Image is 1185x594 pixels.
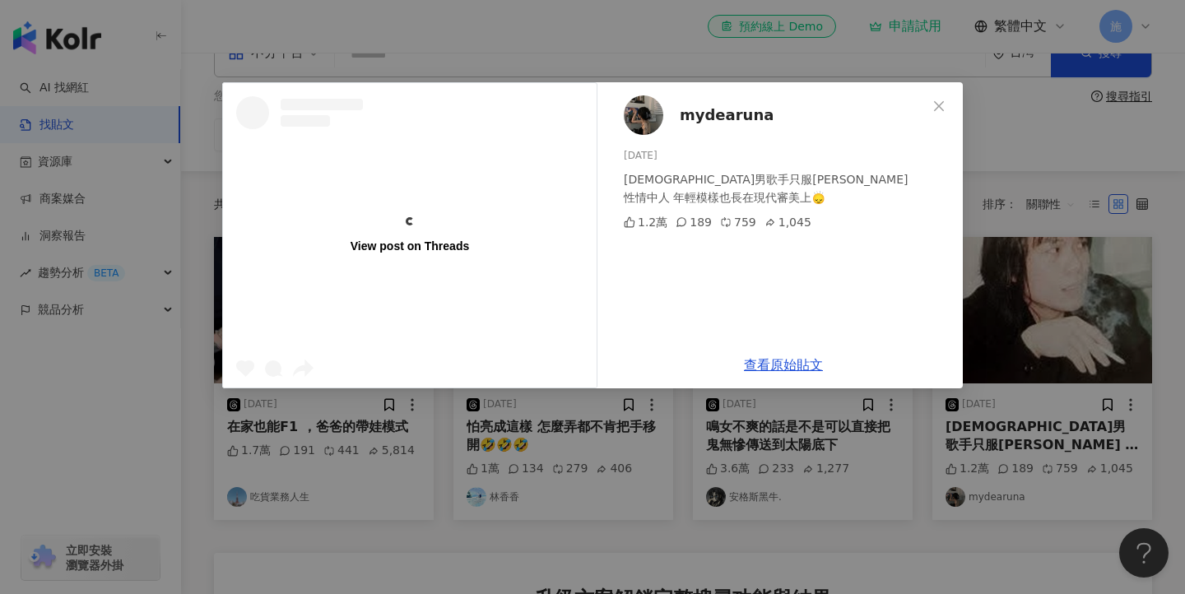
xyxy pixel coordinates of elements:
div: 189 [676,213,712,231]
img: KOL Avatar [624,95,663,135]
span: mydearuna [680,104,774,127]
div: [DEMOGRAPHIC_DATA]男歌手只服[PERSON_NAME] 性情中人 年輕模樣也長在現代審美上🙂‍↕️ [624,170,950,207]
a: View post on Threads [223,83,597,387]
div: [DATE] [624,148,950,164]
div: 1,045 [764,213,811,231]
button: Close [922,90,955,123]
span: close [932,100,946,113]
div: View post on Threads [351,239,469,253]
div: 1.2萬 [624,213,667,231]
a: 查看原始貼文 [744,357,823,373]
a: KOL Avatarmydearuna [624,95,927,135]
div: 759 [720,213,756,231]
